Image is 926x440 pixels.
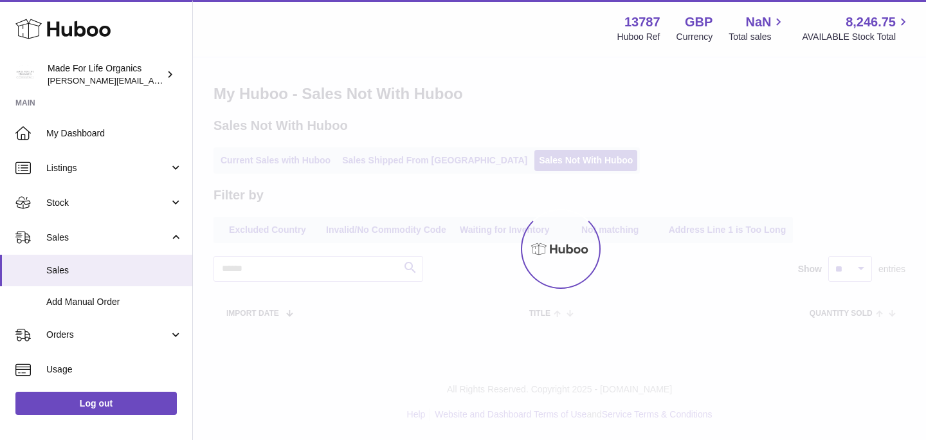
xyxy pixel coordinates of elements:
[15,392,177,415] a: Log out
[46,197,169,209] span: Stock
[745,14,771,31] span: NaN
[46,232,169,244] span: Sales
[46,264,183,277] span: Sales
[46,162,169,174] span: Listings
[46,363,183,376] span: Usage
[802,31,911,43] span: AVAILABLE Stock Total
[729,14,786,43] a: NaN Total sales
[46,296,183,308] span: Add Manual Order
[48,75,327,86] span: [PERSON_NAME][EMAIL_ADDRESS][PERSON_NAME][DOMAIN_NAME]
[48,62,163,87] div: Made For Life Organics
[685,14,713,31] strong: GBP
[15,65,35,84] img: geoff.winwood@madeforlifeorganics.com
[46,329,169,341] span: Orders
[676,31,713,43] div: Currency
[729,31,786,43] span: Total sales
[46,127,183,140] span: My Dashboard
[802,14,911,43] a: 8,246.75 AVAILABLE Stock Total
[624,14,660,31] strong: 13787
[617,31,660,43] div: Huboo Ref
[846,14,896,31] span: 8,246.75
